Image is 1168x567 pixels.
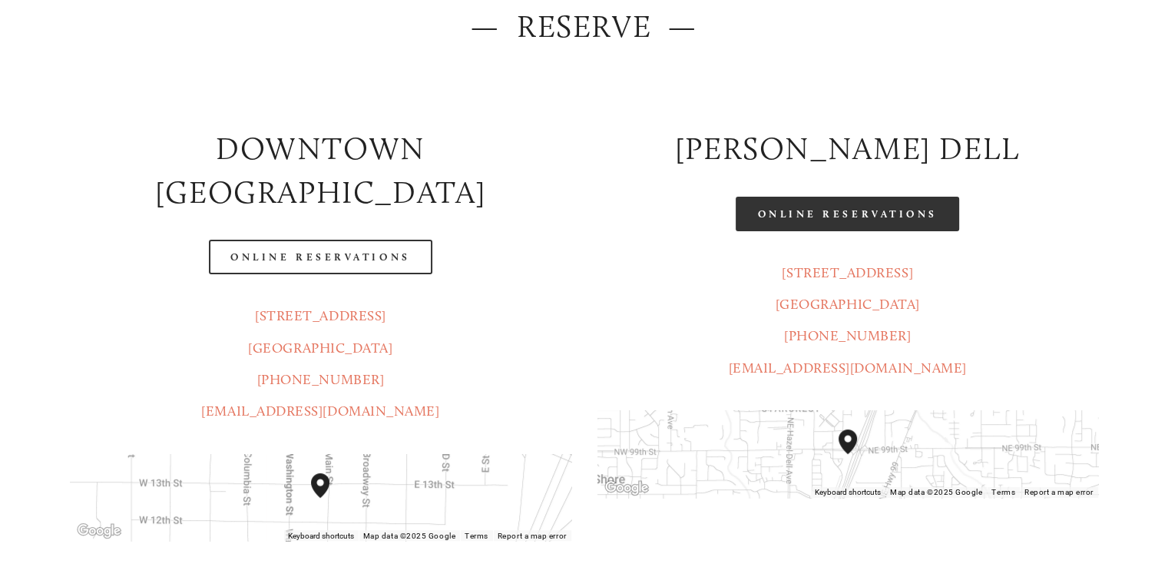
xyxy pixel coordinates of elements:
span: Map data ©2025 Google [890,488,982,496]
a: Online Reservations [736,197,958,231]
a: Report a map error [1024,488,1094,496]
h2: [PERSON_NAME] DELL [597,127,1098,171]
a: Terms [465,532,488,540]
span: Map data ©2025 Google [363,532,455,540]
img: Google [74,521,124,541]
a: Report a map error [498,532,567,540]
button: Keyboard shortcuts [288,531,354,542]
h2: Downtown [GEOGRAPHIC_DATA] [70,127,571,214]
a: Open this area in Google Maps (opens a new window) [74,521,124,541]
a: [PHONE_NUMBER] [257,371,385,388]
a: Open this area in Google Maps (opens a new window) [601,478,652,498]
button: Keyboard shortcuts [815,487,881,498]
a: [GEOGRAPHIC_DATA] [248,340,392,356]
div: Amaro's Table 1220 Main Street vancouver, United States [311,473,348,522]
a: [EMAIL_ADDRESS][DOMAIN_NAME] [729,360,967,376]
div: Amaro's Table 816 Northeast 98th Circle Vancouver, WA, 98665, United States [839,429,875,479]
a: [PHONE_NUMBER] [784,327,912,344]
a: Online Reservations [209,240,432,274]
a: Terms [991,488,1015,496]
a: [GEOGRAPHIC_DATA] [776,296,920,313]
a: [STREET_ADDRESS] [255,307,386,324]
img: Google [601,478,652,498]
a: [STREET_ADDRESS] [782,264,913,281]
a: [EMAIL_ADDRESS][DOMAIN_NAME] [201,403,439,419]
